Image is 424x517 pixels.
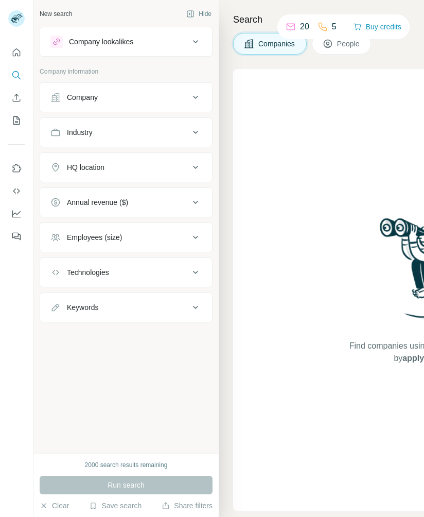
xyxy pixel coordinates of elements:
button: Search [8,66,25,84]
button: Clear [40,501,69,511]
button: Feedback [8,227,25,246]
button: Company lookalikes [40,29,212,54]
div: Company [67,92,98,102]
button: Hide [179,6,219,22]
button: Company [40,85,212,110]
h4: Search [233,12,412,27]
button: Use Surfe on LinkedIn [8,159,25,178]
button: Quick start [8,43,25,62]
button: Share filters [162,501,213,511]
div: Annual revenue ($) [67,197,128,208]
div: 2000 search results remaining [85,460,168,470]
button: Dashboard [8,204,25,223]
button: Save search [89,501,142,511]
button: My lists [8,111,25,130]
div: Industry [67,127,93,137]
button: Annual revenue ($) [40,190,212,215]
button: Buy credits [354,20,401,34]
button: Technologies [40,260,212,285]
span: Companies [258,39,296,49]
button: HQ location [40,155,212,180]
div: HQ location [67,162,104,173]
div: Company lookalikes [69,37,133,47]
div: Keywords [67,302,98,313]
p: 20 [300,21,309,33]
div: New search [40,9,72,19]
button: Enrich CSV [8,89,25,107]
div: Technologies [67,267,109,278]
button: Keywords [40,295,212,320]
p: Company information [40,67,213,76]
span: People [337,39,361,49]
button: Employees (size) [40,225,212,250]
button: Industry [40,120,212,145]
p: 5 [332,21,337,33]
div: Employees (size) [67,232,122,243]
button: Use Surfe API [8,182,25,200]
